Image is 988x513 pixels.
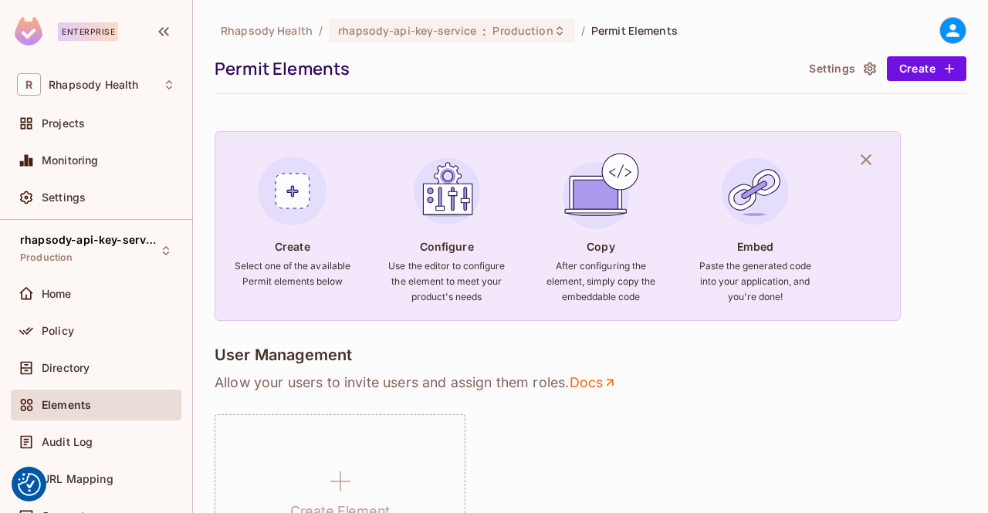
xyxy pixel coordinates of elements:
[713,150,797,233] img: Embed Element
[737,239,774,254] h4: Embed
[587,239,614,254] h4: Copy
[696,258,814,305] h6: Paste the generated code into your application, and you're done!
[420,239,474,254] h4: Configure
[492,23,553,38] span: Production
[15,17,42,46] img: SReyMgAAAABJRU5ErkJggg==
[18,473,41,496] img: Revisit consent button
[405,150,489,233] img: Configure Element
[18,473,41,496] button: Consent Preferences
[887,56,966,81] button: Create
[569,373,617,392] a: Docs
[559,150,642,233] img: Copy Element
[42,117,85,130] span: Projects
[251,150,334,233] img: Create Element
[482,25,487,37] span: :
[338,23,476,38] span: rhapsody-api-key-service
[58,22,118,41] div: Enterprise
[581,23,585,38] li: /
[215,57,795,80] div: Permit Elements
[215,346,352,364] h4: User Management
[17,73,41,96] span: R
[42,288,72,300] span: Home
[20,251,73,264] span: Production
[388,258,506,305] h6: Use the editor to configure the element to meet your product's needs
[319,23,323,38] li: /
[42,191,86,204] span: Settings
[803,56,880,81] button: Settings
[20,234,159,246] span: rhapsody-api-key-service
[215,373,966,392] p: Allow your users to invite users and assign them roles .
[42,154,99,167] span: Monitoring
[42,436,93,448] span: Audit Log
[42,473,113,485] span: URL Mapping
[234,258,351,289] h6: Select one of the available Permit elements below
[221,23,313,38] span: the active workspace
[49,79,138,91] span: Workspace: Rhapsody Health
[42,399,91,411] span: Elements
[42,325,74,337] span: Policy
[591,23,678,38] span: Permit Elements
[42,362,90,374] span: Directory
[542,258,659,305] h6: After configuring the element, simply copy the embeddable code
[275,239,310,254] h4: Create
